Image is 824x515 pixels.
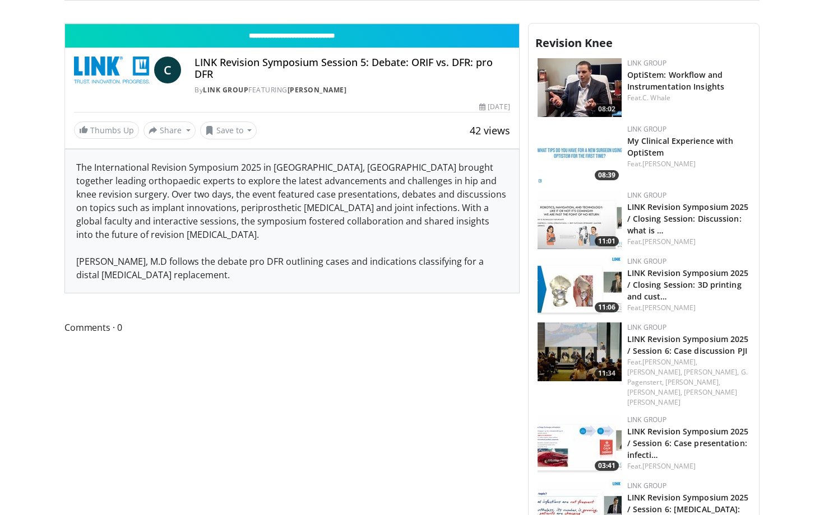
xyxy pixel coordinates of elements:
a: 08:02 [538,58,622,117]
span: Comments 0 [64,320,520,335]
a: [PERSON_NAME], [665,377,720,387]
a: 11:34 [538,322,622,381]
div: Feat. [627,159,750,169]
a: LINK Group [627,58,667,68]
a: 08:39 [538,124,622,183]
a: LINK Revision Symposium 2025 / Session 6: Case presentation: infecti… [627,426,749,460]
div: Feat. [627,461,750,471]
span: Revision Knee [535,35,613,50]
a: 11:01 [538,190,622,249]
img: e1c252b0-fe81-4f0c-89fb-afada9a0ab5f.150x105_q85_crop-smart_upscale.jpg [538,415,622,474]
a: [PERSON_NAME] [288,85,347,95]
div: Feat. [627,357,750,408]
a: [PERSON_NAME] [642,159,696,168]
span: 11:34 [595,368,619,378]
span: 08:02 [595,104,619,114]
div: The International Revision Symposium 2025 in [GEOGRAPHIC_DATA], [GEOGRAPHIC_DATA] brought togethe... [65,149,519,293]
a: LINK Revision Symposium 2025 / Session 6: Case discussion PJI [627,334,749,356]
img: b10511b6-79e2-46bc-baab-d1274e8fbef4.150x105_q85_crop-smart_upscale.jpg [538,322,622,381]
img: de4fec30-9828-4cfe-a83a-6d0525159095.150x105_q85_crop-smart_upscale.jpg [538,256,622,315]
a: LINK Group [627,190,667,200]
div: [DATE] [479,102,510,112]
a: LINK Revision Symposium 2025 / Closing Session: Discussion: what is … [627,202,749,236]
a: [PERSON_NAME] [PERSON_NAME] [627,387,738,407]
span: 11:06 [595,302,619,312]
span: 08:39 [595,170,619,180]
a: LINK Group [627,322,667,332]
a: [PERSON_NAME], [684,367,739,377]
img: d726894d-c584-45b3-b64c-4eb167e1d57f.150x105_q85_crop-smart_upscale.jpg [538,190,622,249]
a: C [154,57,181,83]
a: 11:06 [538,256,622,315]
button: Share [143,121,196,139]
a: G. Pagenstert, [627,367,748,387]
img: LINK Group [74,57,150,83]
a: LINK Group [627,481,667,490]
div: Feat. [627,237,750,247]
a: OptiStem: Workflow and Instrumentation Insights [627,69,724,92]
a: My Clinical Experience with OptiStem [627,135,734,158]
div: Feat. [627,93,750,103]
a: LINK Group [203,85,248,95]
a: Thumbs Up [74,121,139,139]
div: By FEATURING [195,85,510,95]
h4: LINK Revision Symposium Session 5: Debate: ORIF vs. DFR: pro DFR [195,57,510,81]
a: 03:41 [538,415,622,474]
a: [PERSON_NAME] [642,461,696,471]
a: LINK Group [627,256,667,266]
a: [PERSON_NAME] [642,237,696,246]
a: [PERSON_NAME], [627,367,682,377]
a: [PERSON_NAME] [642,303,696,312]
div: Feat. [627,303,750,313]
a: [PERSON_NAME], [642,357,697,367]
a: [PERSON_NAME], [627,387,682,397]
img: 2556d343-ed07-4de9-9d8a-bdfd63052cde.150x105_q85_crop-smart_upscale.jpg [538,124,622,183]
a: LINK Revision Symposium 2025 / Closing Session: 3D printing and cust… [627,268,749,302]
button: Save to [200,121,257,139]
span: 03:41 [595,461,619,471]
a: LINK Group [627,124,667,134]
img: 6b8e48e3-d789-4716-938a-47eb3c31abca.150x105_q85_crop-smart_upscale.jpg [538,58,622,117]
span: 42 views [470,124,510,137]
a: C. Whale [642,93,670,102]
a: LINK Group [627,415,667,424]
span: 11:01 [595,236,619,246]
